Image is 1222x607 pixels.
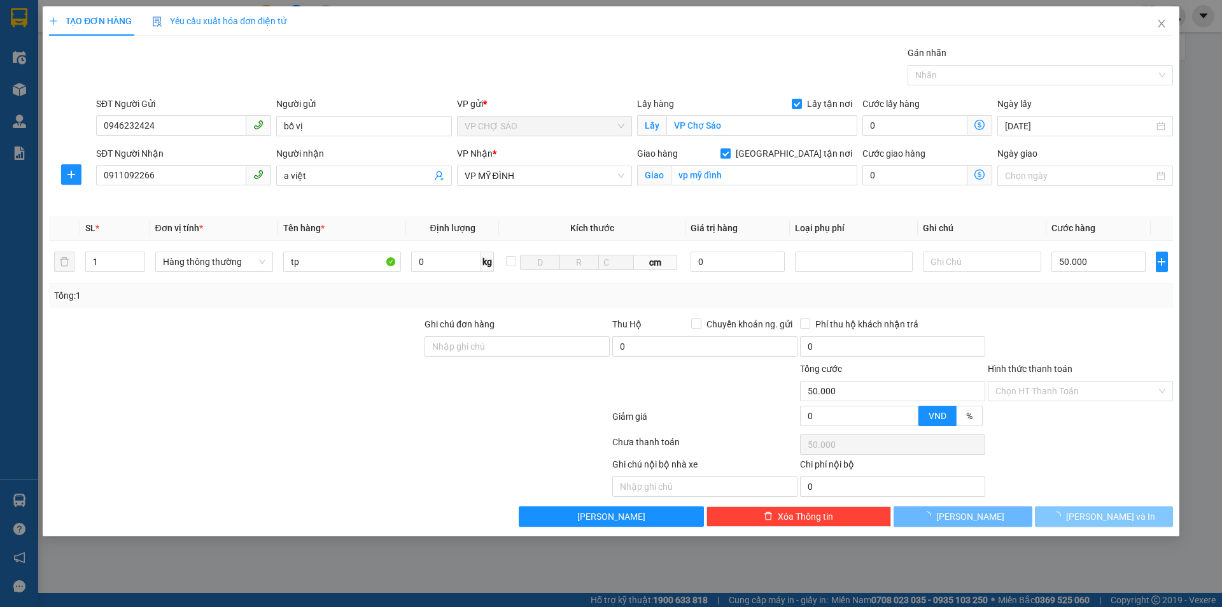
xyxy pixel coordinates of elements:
span: VP MỸ ĐÌNH [465,166,624,185]
input: R [559,255,599,270]
span: Giá trị hàng [691,223,738,233]
button: deleteXóa Thông tin [706,506,892,527]
span: dollar-circle [974,120,985,130]
span: Hàng thông thường [163,252,265,271]
span: VND [929,411,946,421]
label: Cước giao hàng [862,148,925,159]
span: Tổng cước [800,364,842,374]
div: Chi phí nội bộ [800,457,985,476]
span: VP CHỢ SÁO [465,117,624,136]
div: SĐT Người Gửi [96,97,271,111]
span: Giao [637,165,671,185]
button: Close [1144,6,1179,42]
span: [PERSON_NAME] [577,510,645,524]
span: TẠO ĐƠN HÀNG [49,16,132,26]
div: SĐT Người Nhận [96,146,271,161]
label: Ghi chú đơn hàng [425,319,495,329]
span: phone [253,120,263,130]
span: Lấy hàng [637,99,674,109]
span: [PERSON_NAME] và In [1066,510,1155,524]
button: delete [54,252,74,272]
input: 0 [691,252,785,272]
label: Cước lấy hàng [862,99,920,109]
button: [PERSON_NAME] [519,506,704,527]
input: Cước giao hàng [862,165,967,185]
span: plus [1156,257,1167,267]
input: VD: Bàn, Ghế [283,252,401,272]
span: % [966,411,973,421]
span: Yêu cầu xuất hóa đơn điện tử [152,16,286,26]
input: Ngày giao [1005,169,1153,183]
span: phone [253,169,263,180]
span: Cước hàng [1051,223,1095,233]
input: Giao tận nơi [671,165,857,185]
span: plus [62,169,81,180]
th: Loại phụ phí [790,216,918,241]
label: Hình thức thanh toán [988,364,1072,374]
div: VP gửi [457,97,632,111]
span: Chuyển khoản ng. gửi [701,317,797,331]
span: [GEOGRAPHIC_DATA] tận nơi [731,146,857,161]
span: user-add [434,171,444,181]
th: Ghi chú [918,216,1046,241]
button: [PERSON_NAME] và In [1035,506,1173,527]
div: Chưa thanh toán [611,435,799,457]
div: Người nhận [276,146,451,161]
input: Lấy tận nơi [666,115,857,136]
img: icon [152,17,162,27]
input: D [520,255,559,270]
span: Định lượng [430,223,475,233]
input: Nhập ghi chú [612,476,797,497]
input: C [598,255,634,270]
button: plus [61,164,81,185]
button: [PERSON_NAME] [894,506,1032,527]
span: delete [764,511,773,522]
span: Tên hàng [283,223,325,233]
span: close [1156,18,1167,29]
span: Phí thu hộ khách nhận trả [810,317,924,331]
label: Gán nhãn [908,48,946,58]
span: kg [481,252,494,272]
span: [PERSON_NAME] [936,510,1004,524]
input: Ngày lấy [1005,119,1153,133]
span: Đơn vị tính [155,223,203,233]
input: Ghi chú đơn hàng [425,336,610,357]
span: SL [85,223,95,233]
span: Lấy tận nơi [802,97,857,111]
input: Cước lấy hàng [862,115,967,136]
span: loading [922,511,936,520]
label: Ngày giao [997,148,1037,159]
div: Người gửi [276,97,451,111]
span: Giao hàng [637,148,678,159]
span: cm [634,255,677,270]
span: Thu Hộ [612,319,642,329]
span: Lấy [637,115,666,136]
div: Tổng: 1 [54,289,472,303]
button: plus [1156,252,1168,272]
div: Giảm giá [611,410,799,432]
input: Ghi Chú [923,252,1041,272]
div: Ghi chú nội bộ nhà xe [612,457,797,476]
span: loading [1052,511,1066,520]
span: Kích thước [570,223,614,233]
span: dollar-circle [974,169,985,180]
span: plus [49,17,58,25]
span: Xóa Thông tin [778,510,833,524]
label: Ngày lấy [997,99,1032,109]
span: VP Nhận [457,148,493,159]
